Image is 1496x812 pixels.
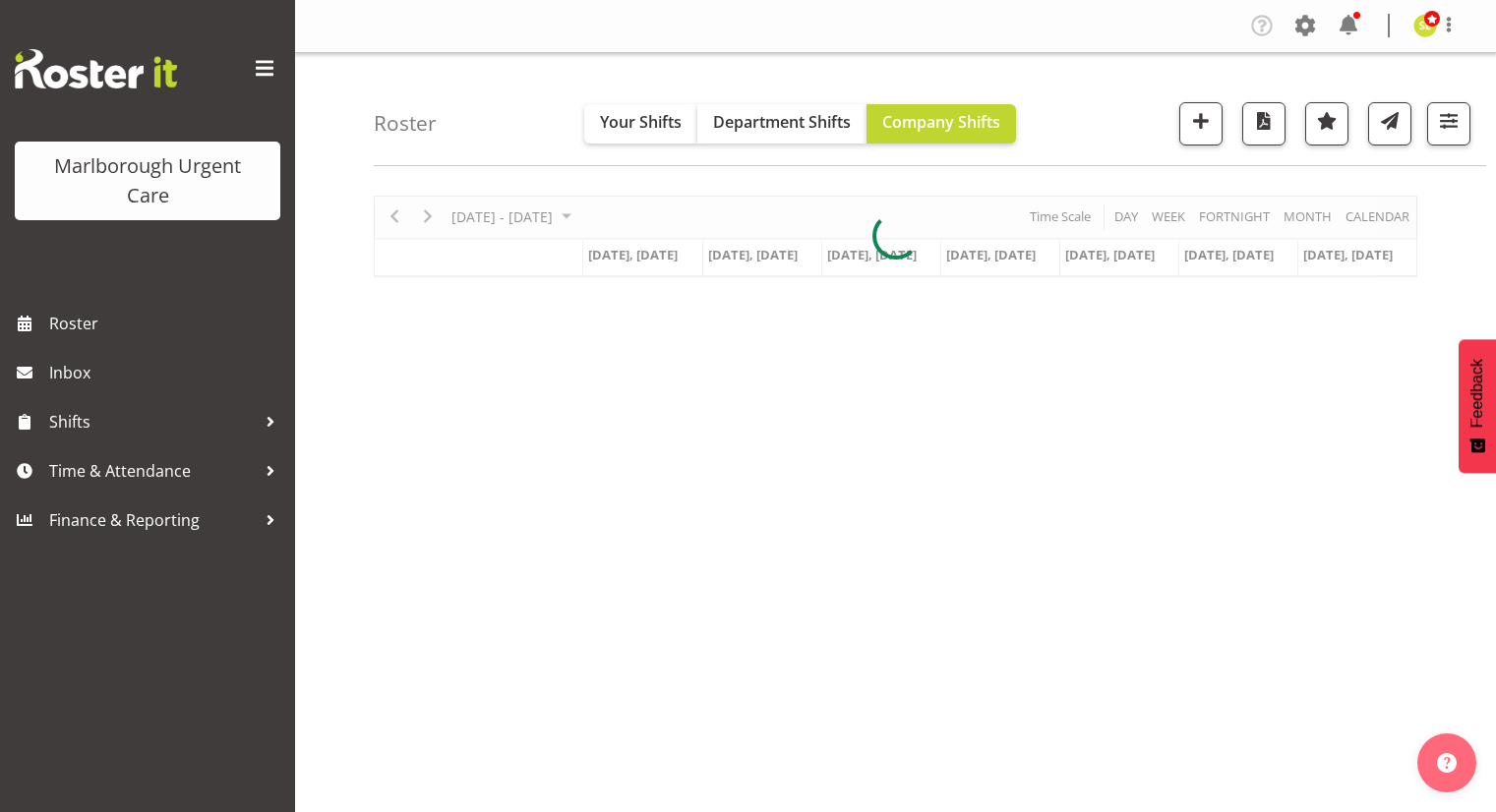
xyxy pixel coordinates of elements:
span: Time & Attendance [49,456,256,486]
button: Highlight an important date within the roster. [1305,102,1348,145]
span: Inbox [49,358,285,387]
img: help-xxl-2.png [1437,753,1457,773]
button: Add a new shift [1179,102,1223,145]
span: Roster [49,309,285,338]
span: Feedback [1468,359,1486,428]
span: Finance & Reporting [49,505,256,535]
img: Rosterit website logo [15,49,177,88]
button: Company Shifts [867,104,1016,144]
span: Company Shifts [882,111,1000,133]
span: Your Shifts [600,111,682,133]
button: Filter Shifts [1427,102,1470,145]
div: Marlborough Urgent Care [34,151,261,210]
button: Download a PDF of the roster according to the set date range. [1242,102,1286,145]
button: Send a list of all shifts for the selected filtered period to all rostered employees. [1368,102,1411,145]
span: Shifts [49,407,256,436]
button: Your Shifts [584,104,697,144]
button: Feedback - Show survey [1459,339,1496,473]
h4: Roster [374,112,437,135]
span: Department Shifts [713,111,851,133]
button: Department Shifts [697,104,867,144]
img: sarah-edwards11800.jpg [1413,14,1437,37]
